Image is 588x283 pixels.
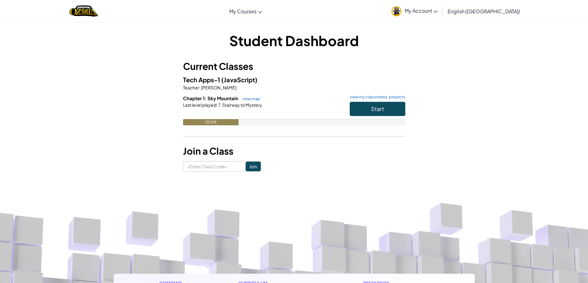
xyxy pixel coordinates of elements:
[183,85,199,90] span: Teacher
[183,59,405,73] h3: Current Classes
[246,161,261,171] input: Join
[405,7,438,14] span: My Account
[229,8,256,15] span: My Courses
[69,5,98,17] img: Home
[183,102,216,108] span: Last level played
[222,102,262,108] span: Stairway to Mystery
[183,144,405,158] h3: Join a Class
[183,95,239,101] span: Chapter 1: Sky Mountain
[347,95,405,99] a: view my classmates' projects
[183,119,239,125] div: 25.0%
[183,76,221,84] span: Tech Apps-1
[218,102,222,108] span: 7.
[216,102,218,108] span: :
[444,3,523,19] a: English ([GEOGRAPHIC_DATA])
[448,8,520,15] span: English ([GEOGRAPHIC_DATA])
[221,76,257,84] span: (JavaScript)
[69,5,98,17] a: Ozaria by CodeCombat logo
[350,102,405,116] button: Start
[199,85,201,90] span: :
[183,161,246,172] input: <Enter Class Code>
[391,6,402,16] img: avatar
[388,1,441,21] a: My Account
[239,96,260,101] a: view map
[183,31,405,50] h1: Student Dashboard
[226,3,265,19] a: My Courses
[371,105,384,112] span: Start
[201,85,236,90] span: [PERSON_NAME]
